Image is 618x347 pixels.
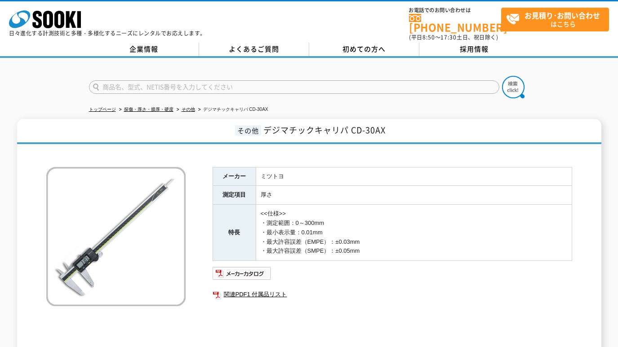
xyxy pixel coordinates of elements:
[213,205,256,261] th: 特長
[409,8,501,13] span: お電話でのお問い合わせは
[196,105,268,114] li: デジマチックキャリパ CD-30AX
[213,272,271,279] a: メーカーカタログ
[309,43,419,56] a: 初めての方へ
[440,33,457,41] span: 17:30
[124,107,173,112] a: 探傷・厚さ・膜厚・硬度
[256,186,572,205] td: 厚さ
[409,33,498,41] span: (平日 ～ 土日、祝日除く)
[409,14,501,32] a: [PHONE_NUMBER]
[501,8,609,31] a: お見積り･お問い合わせはこちら
[422,33,435,41] span: 8:50
[46,167,186,306] img: デジマチックキャリパ CD-30AX
[213,266,271,281] img: メーカーカタログ
[525,10,600,21] strong: お見積り･お問い合わせ
[182,107,195,112] a: その他
[502,76,525,98] img: btn_search.png
[9,31,206,36] p: 日々進化する計測技術と多種・多様化するニーズにレンタルでお応えします。
[235,125,261,136] span: その他
[199,43,309,56] a: よくあるご質問
[89,80,499,94] input: 商品名、型式、NETIS番号を入力してください
[213,186,256,205] th: 測定項目
[256,167,572,186] td: ミツトヨ
[263,124,386,136] span: デジマチックキャリパ CD-30AX
[256,205,572,261] td: <<仕様>> ・測定範囲：0～300mm ・最小表示量：0.01mm ・最大許容誤差（EMPE）：±0.03mm ・最大許容誤差（SMPE）：±0.05mm
[89,43,199,56] a: 企業情報
[89,107,116,112] a: トップページ
[342,44,386,54] span: 初めての方へ
[213,167,256,186] th: メーカー
[506,8,609,31] span: はこちら
[213,289,572,300] a: 関連PDF1 付属品リスト
[419,43,529,56] a: 採用情報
